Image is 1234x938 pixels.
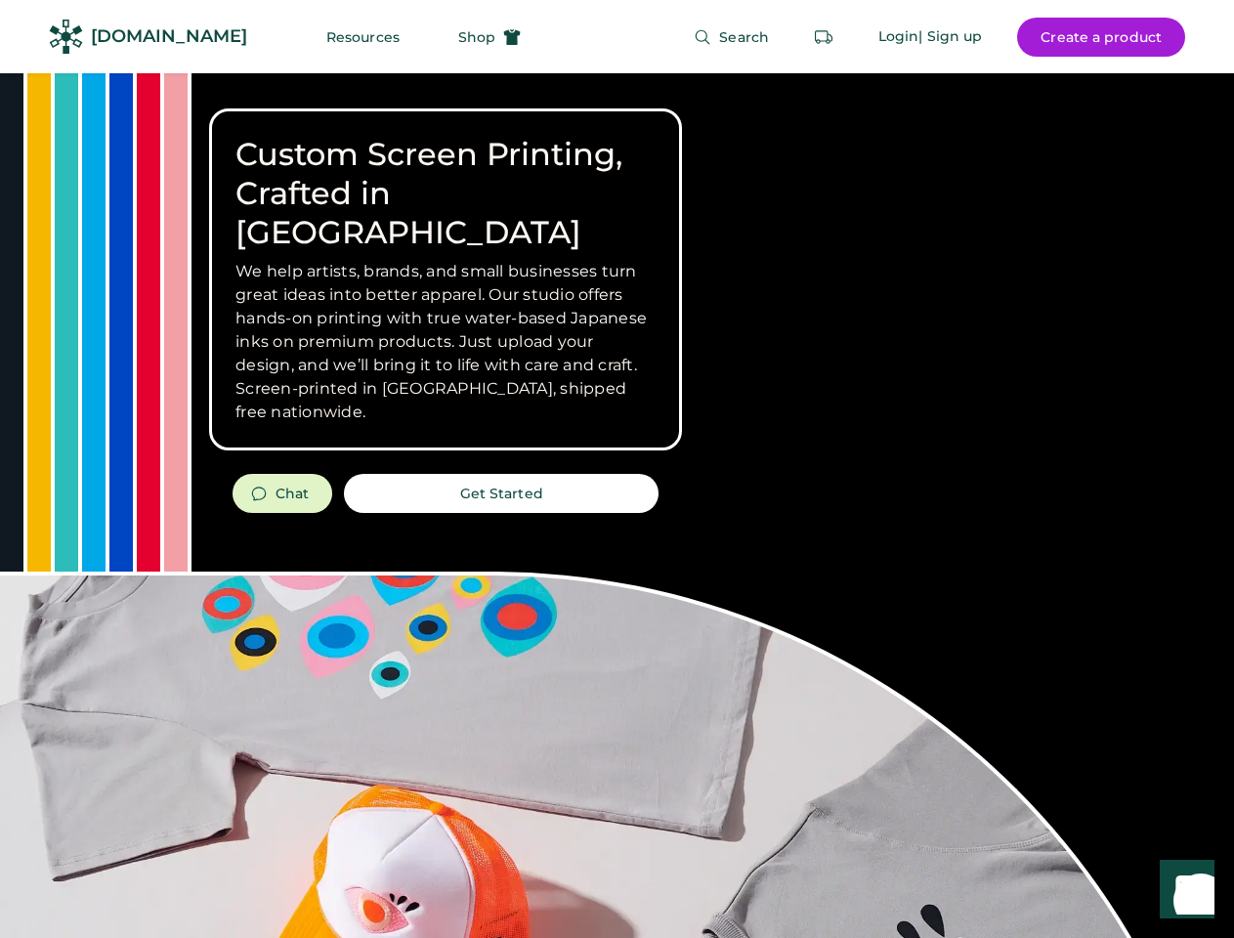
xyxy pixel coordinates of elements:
h3: We help artists, brands, and small businesses turn great ideas into better apparel. Our studio of... [235,260,656,424]
span: Search [719,30,769,44]
button: Shop [435,18,544,57]
div: | Sign up [918,27,982,47]
button: Retrieve an order [804,18,843,57]
button: Get Started [344,474,659,513]
button: Search [670,18,792,57]
button: Chat [233,474,332,513]
div: [DOMAIN_NAME] [91,24,247,49]
h1: Custom Screen Printing, Crafted in [GEOGRAPHIC_DATA] [235,135,656,252]
button: Resources [303,18,423,57]
span: Shop [458,30,495,44]
div: Login [878,27,919,47]
button: Create a product [1017,18,1185,57]
iframe: Front Chat [1141,850,1225,934]
img: Rendered Logo - Screens [49,20,83,54]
